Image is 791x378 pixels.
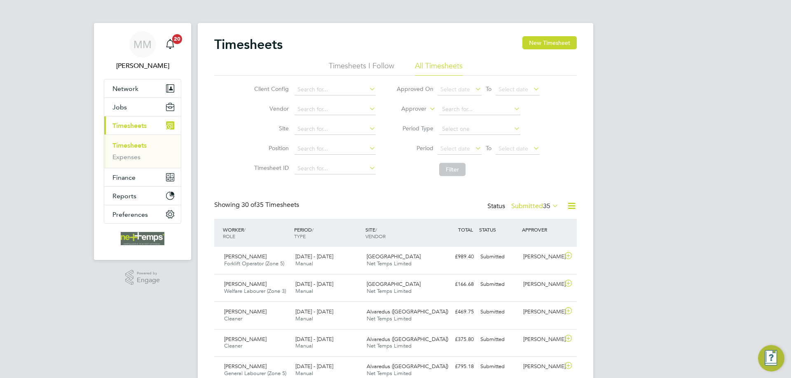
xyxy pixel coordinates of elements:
div: Submitted [477,333,520,346]
span: Reports [112,192,136,200]
span: Manual [295,370,313,377]
span: To [483,143,494,153]
div: [PERSON_NAME] [520,333,563,346]
span: 35 Timesheets [241,201,299,209]
div: PERIOD [292,222,363,243]
span: Timesheets [112,122,147,130]
span: [DATE] - [DATE] [295,281,333,288]
input: Search for... [295,84,376,95]
label: Position [252,144,289,152]
span: Jobs [112,103,127,111]
label: Period [396,144,433,152]
span: Alvaredus ([GEOGRAPHIC_DATA]) [367,336,448,343]
span: Net Temps Limited [367,370,412,377]
div: Submitted [477,250,520,264]
a: Expenses [112,153,140,161]
span: Cleaner [224,315,242,322]
span: Manual [295,288,313,295]
span: Select date [498,86,528,93]
span: Preferences [112,211,148,218]
button: Finance [104,168,181,186]
span: Finance [112,174,136,181]
span: [PERSON_NAME] [224,281,267,288]
nav: Main navigation [94,23,191,260]
input: Search for... [295,163,376,174]
span: Select date [440,86,470,93]
span: Manual [295,260,313,267]
button: New Timesheet [522,36,577,49]
span: Net Temps Limited [367,342,412,349]
span: 35 [543,202,550,210]
div: SITE [363,222,435,243]
div: Submitted [477,278,520,291]
div: APPROVER [520,222,563,237]
input: Search for... [295,104,376,115]
a: Powered byEngage [125,270,160,285]
label: Period Type [396,125,433,132]
span: VENDOR [365,233,386,239]
span: Alvaredus ([GEOGRAPHIC_DATA]) [367,363,448,370]
span: MM [133,39,152,50]
span: General Labourer (Zone 5) [224,370,286,377]
div: [PERSON_NAME] [520,305,563,319]
div: £375.80 [434,333,477,346]
div: £166.68 [434,278,477,291]
a: MM[PERSON_NAME] [104,31,181,71]
div: [PERSON_NAME] [520,360,563,373]
div: £989.40 [434,250,477,264]
span: Select date [440,145,470,152]
span: 20 [172,34,182,44]
span: Powered by [137,270,160,277]
span: Mia Mellors [104,61,181,71]
span: Forklift Operator (Zone 5) [224,260,284,267]
div: £795.18 [434,360,477,373]
button: Filter [439,163,466,176]
span: To [483,83,494,94]
div: Timesheets [104,135,181,168]
div: [PERSON_NAME] [520,278,563,291]
span: / [244,226,246,233]
label: Approver [389,105,426,113]
span: [PERSON_NAME] [224,336,267,343]
a: 20 [162,31,178,58]
button: Jobs [104,98,181,116]
span: [PERSON_NAME] [224,253,267,260]
div: STATUS [477,222,520,237]
span: [DATE] - [DATE] [295,363,333,370]
div: Submitted [477,360,520,373]
span: Net Temps Limited [367,288,412,295]
a: Go to home page [104,232,181,245]
span: Network [112,85,138,93]
button: Reports [104,187,181,205]
span: 30 of [241,201,256,209]
input: Search for... [295,143,376,155]
span: TOTAL [458,226,473,233]
li: Timesheets I Follow [329,61,394,76]
label: Submitted [511,202,559,210]
span: / [375,226,377,233]
li: All Timesheets [415,61,463,76]
div: Submitted [477,305,520,319]
span: Select date [498,145,528,152]
label: Client Config [252,85,289,93]
a: Timesheets [112,141,147,149]
label: Vendor [252,105,289,112]
span: [PERSON_NAME] [224,308,267,315]
div: Showing [214,201,301,209]
label: Site [252,125,289,132]
span: Net Temps Limited [367,315,412,322]
span: Engage [137,277,160,284]
span: Welfare Labourer (Zone 3) [224,288,286,295]
input: Select one [439,123,520,135]
input: Search for... [439,104,520,115]
span: [DATE] - [DATE] [295,308,333,315]
div: [PERSON_NAME] [520,250,563,264]
button: Network [104,79,181,97]
div: Status [487,201,560,212]
div: WORKER [221,222,292,243]
span: [DATE] - [DATE] [295,253,333,260]
span: Cleaner [224,342,242,349]
button: Timesheets [104,116,181,135]
span: [DATE] - [DATE] [295,336,333,343]
span: [PERSON_NAME] [224,363,267,370]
